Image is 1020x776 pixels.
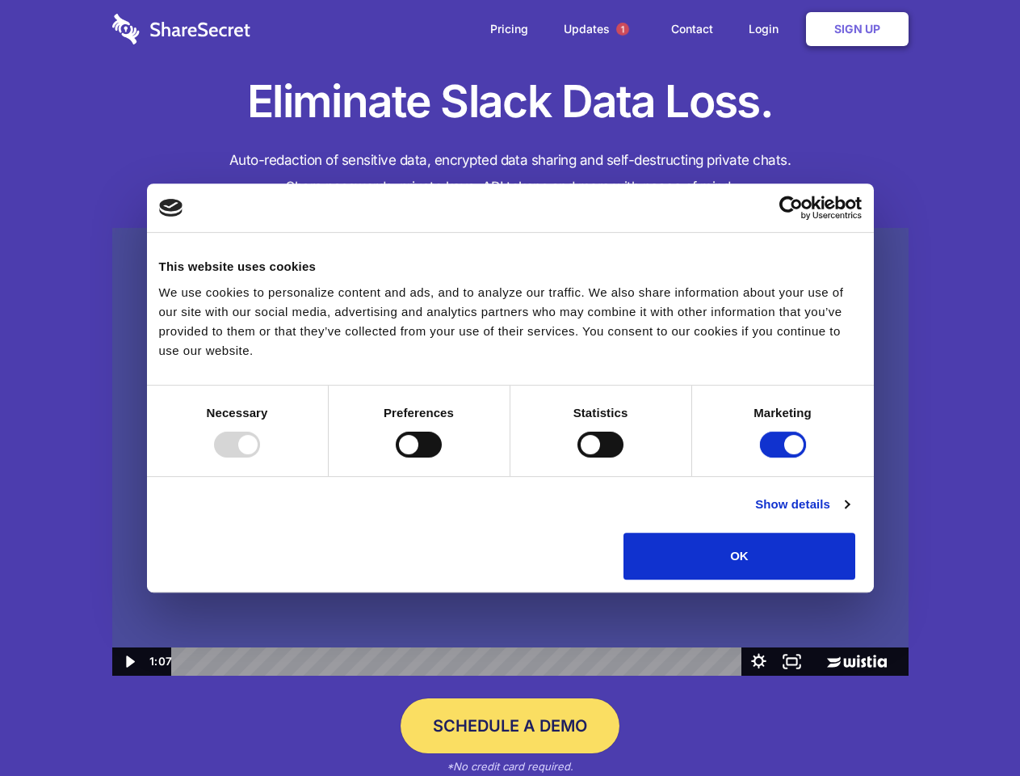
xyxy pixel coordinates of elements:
[720,196,862,220] a: Usercentrics Cookiebot - opens in a new window
[573,406,628,420] strong: Statistics
[112,147,909,200] h4: Auto-redaction of sensitive data, encrypted data sharing and self-destructing private chats. Shar...
[159,199,183,217] img: logo
[623,533,855,580] button: OK
[616,23,629,36] span: 1
[112,647,145,676] button: Play Video
[112,228,909,677] img: Sharesecret
[447,760,573,773] em: *No credit card required.
[753,406,812,420] strong: Marketing
[474,4,544,54] a: Pricing
[939,695,1001,757] iframe: Drift Widget Chat Controller
[184,647,734,676] div: Playbar
[112,14,250,44] img: logo-wordmark-white-trans-d4663122ce5f474addd5e946df7df03e33cb6a1c49d2221995e7729f52c070b2.svg
[401,698,619,753] a: Schedule a Demo
[159,257,862,276] div: This website uses cookies
[808,647,908,676] a: Wistia Logo -- Learn More
[732,4,803,54] a: Login
[112,73,909,131] h1: Eliminate Slack Data Loss.
[384,406,454,420] strong: Preferences
[755,495,849,514] a: Show details
[775,647,808,676] button: Fullscreen
[655,4,729,54] a: Contact
[806,12,909,46] a: Sign Up
[207,406,268,420] strong: Necessary
[159,283,862,361] div: We use cookies to personalize content and ads, and to analyze our traffic. We also share informat...
[742,647,775,676] button: Show settings menu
